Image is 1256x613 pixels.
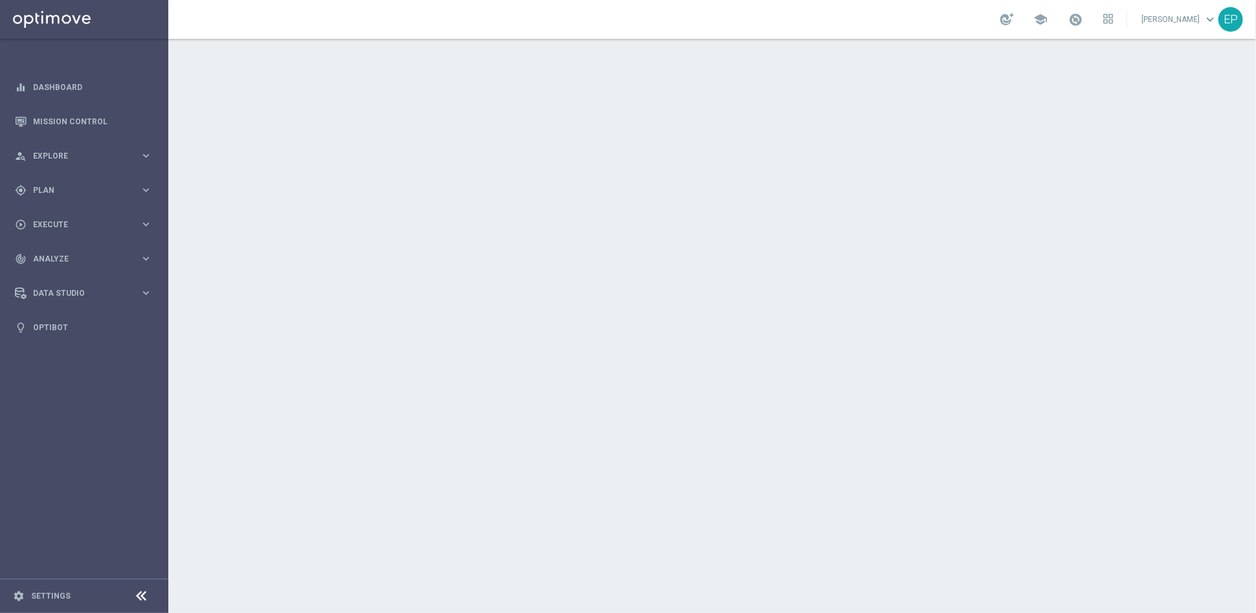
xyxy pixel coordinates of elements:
[14,82,153,93] button: equalizer Dashboard
[14,151,153,161] button: person_search Explore keyboard_arrow_right
[1033,12,1048,27] span: school
[14,254,153,264] button: track_changes Analyze keyboard_arrow_right
[15,150,140,162] div: Explore
[33,289,140,297] span: Data Studio
[33,221,140,228] span: Execute
[15,104,152,139] div: Mission Control
[140,252,152,265] i: keyboard_arrow_right
[15,253,27,265] i: track_changes
[140,287,152,299] i: keyboard_arrow_right
[15,219,27,230] i: play_circle_outline
[15,253,140,265] div: Analyze
[1203,12,1217,27] span: keyboard_arrow_down
[15,184,27,196] i: gps_fixed
[15,219,140,230] div: Execute
[15,287,140,299] div: Data Studio
[14,185,153,195] button: gps_fixed Plan keyboard_arrow_right
[33,70,152,104] a: Dashboard
[15,70,152,104] div: Dashboard
[13,590,25,602] i: settings
[140,150,152,162] i: keyboard_arrow_right
[14,322,153,333] button: lightbulb Optibot
[15,322,27,333] i: lightbulb
[33,152,140,160] span: Explore
[14,219,153,230] button: play_circle_outline Execute keyboard_arrow_right
[15,82,27,93] i: equalizer
[33,186,140,194] span: Plan
[15,150,27,162] i: person_search
[33,310,152,344] a: Optibot
[31,592,71,600] a: Settings
[1218,7,1243,32] div: EP
[14,288,153,298] button: Data Studio keyboard_arrow_right
[15,184,140,196] div: Plan
[33,104,152,139] a: Mission Control
[14,117,153,127] button: Mission Control
[33,255,140,263] span: Analyze
[1140,10,1218,29] a: [PERSON_NAME]keyboard_arrow_down
[140,218,152,230] i: keyboard_arrow_right
[140,184,152,196] i: keyboard_arrow_right
[15,310,152,344] div: Optibot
